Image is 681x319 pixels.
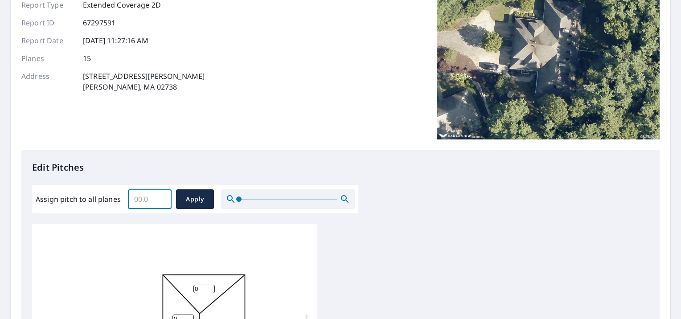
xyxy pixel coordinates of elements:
[21,53,75,64] p: Planes
[36,194,121,204] label: Assign pitch to all planes
[176,189,214,209] button: Apply
[83,17,115,28] p: 67297591
[83,71,205,92] p: [STREET_ADDRESS][PERSON_NAME] [PERSON_NAME], MA 02738
[183,194,207,205] span: Apply
[128,187,172,212] input: 00.0
[21,35,75,46] p: Report Date
[21,17,75,28] p: Report ID
[83,53,91,64] p: 15
[83,35,148,46] p: [DATE] 11:27:16 AM
[21,71,75,92] p: Address
[32,161,649,174] p: Edit Pitches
